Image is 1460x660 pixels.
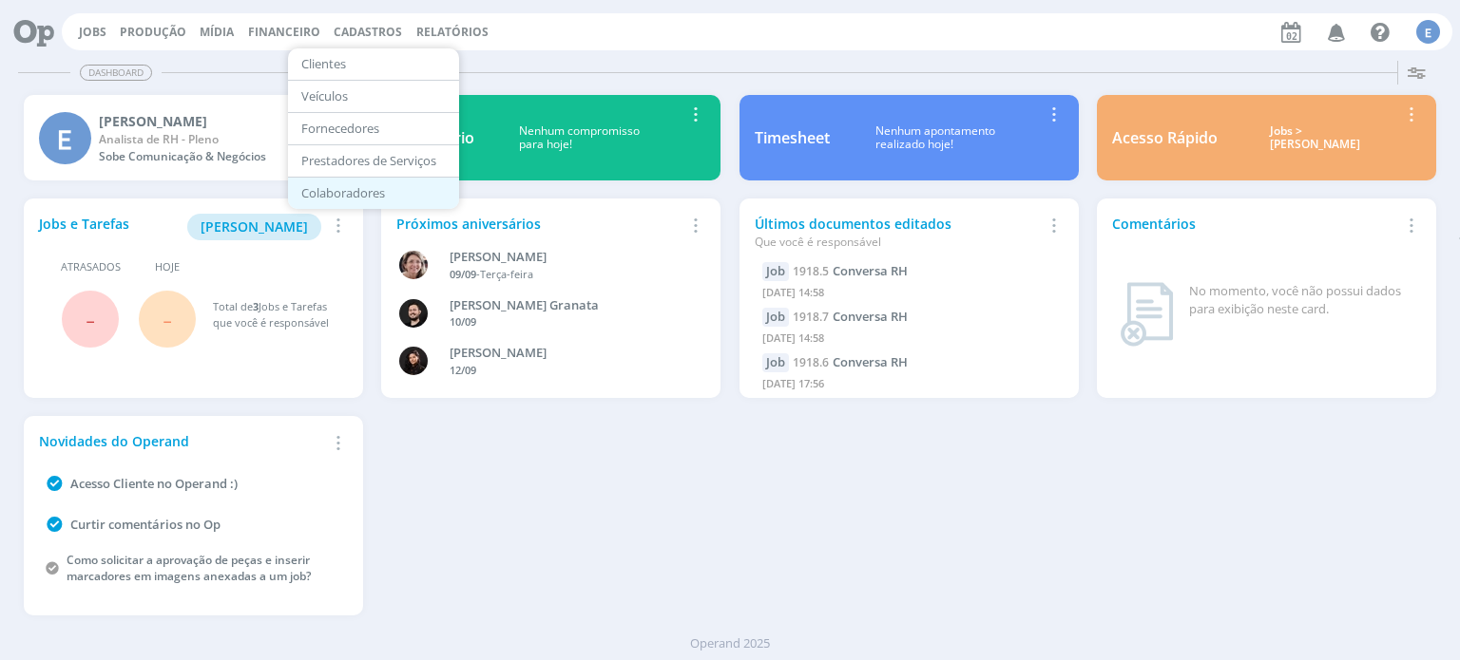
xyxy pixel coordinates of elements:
[762,308,789,327] div: Job
[201,217,308,236] span: [PERSON_NAME]
[288,178,459,209] button: Colaboradores
[450,314,476,329] span: 10/09
[294,82,453,111] a: Veículos
[755,214,1042,251] div: Últimos documentos editados
[79,24,106,40] a: Jobs
[288,48,459,81] button: Clientes
[213,299,330,330] div: Total de Jobs e Tarefas que você é responsável
[86,298,95,339] span: -
[762,262,789,281] div: Job
[39,431,326,451] div: Novidades do Operand
[740,95,1079,180] a: TimesheetNenhum apontamentorealizado hoje!
[399,251,428,279] img: A
[450,296,683,315] div: Bruno Corralo Granata
[793,354,829,370] span: 1918.6
[99,131,326,148] div: Analista de RH - Pleno
[450,248,683,267] div: Aline Beatriz Jackisch
[411,25,494,40] button: Relatórios
[200,24,234,40] a: Mídia
[114,25,192,40] button: Produção
[1120,282,1174,347] img: dashboard_not_found.png
[1232,124,1399,152] div: Jobs > [PERSON_NAME]
[399,299,428,328] img: B
[762,327,1056,354] div: [DATE] 14:58
[194,25,240,40] button: Mídia
[294,179,453,208] a: Colaboradores
[294,146,453,176] a: Prestadores de Serviços
[334,24,402,40] span: Cadastros
[328,25,408,40] button: CadastrosClientesVeículosFornecedoresPrestadores de ServiçosColaboradores
[416,24,489,40] a: Relatórios
[70,516,221,533] a: Curtir comentários no Op
[474,124,683,152] div: Nenhum compromisso para hoje!
[833,308,908,325] span: Conversa RH
[793,308,908,325] a: 1918.7Conversa RH
[248,24,320,40] a: Financeiro
[755,234,1042,251] div: Que você é responsável
[242,25,326,40] button: Financeiro
[288,113,459,145] button: Fornecedores
[450,267,476,281] span: 09/09
[39,214,326,240] div: Jobs e Tarefas
[755,126,830,149] div: Timesheet
[120,24,186,40] a: Produção
[793,262,908,279] a: 1918.5Conversa RH
[1189,282,1413,319] div: No momento, você não possui dados para exibição neste card.
[399,347,428,375] img: L
[793,353,908,370] a: 1918.6Conversa RH
[80,65,152,81] span: Dashboard
[294,114,453,143] a: Fornecedores
[39,112,91,164] div: E
[762,372,1056,400] div: [DATE] 17:56
[288,81,459,113] button: Veículos
[73,25,112,40] button: Jobs
[61,259,121,275] span: Atrasados
[450,363,476,377] span: 12/09
[762,353,789,372] div: Job
[396,214,683,234] div: Próximos aniversários
[187,214,321,240] button: [PERSON_NAME]
[67,552,311,584] a: Como solicitar a aprovação de peças e inserir marcadores em imagens anexadas a um job?
[70,475,238,492] a: Acesso Cliente no Operand :)
[1415,15,1441,48] button: E
[762,281,1056,309] div: [DATE] 14:58
[450,267,683,283] div: -
[833,262,908,279] span: Conversa RH
[830,124,1042,152] div: Nenhum apontamento realizado hoje!
[99,111,326,131] div: Elisângela Reis
[833,353,908,370] span: Conversa RH
[450,344,683,363] div: Luana da Silva de Andrade
[793,263,829,279] span: 1918.5
[1416,20,1440,44] div: E
[187,217,321,235] a: [PERSON_NAME]
[294,49,453,79] a: Clientes
[99,148,326,165] div: Sobe Comunicação & Negócios
[163,298,172,339] span: -
[288,145,459,178] button: Prestadores de Serviços
[793,309,829,325] span: 1918.7
[155,259,180,275] span: Hoje
[1112,126,1218,149] div: Acesso Rápido
[480,267,533,281] span: Terça-feira
[253,299,259,313] span: 3
[24,95,363,180] a: E[PERSON_NAME]Analista de RH - PlenoSobe Comunicação & Negócios
[1112,214,1399,234] div: Comentários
